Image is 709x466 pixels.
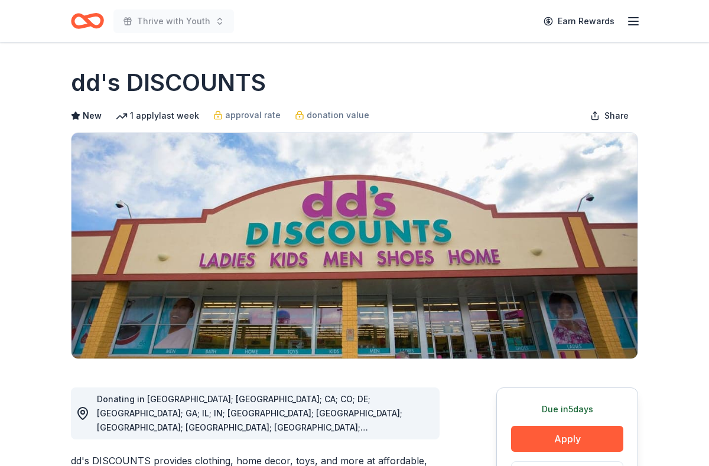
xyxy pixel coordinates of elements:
[137,14,210,28] span: Thrive with Youth
[581,104,638,128] button: Share
[511,426,623,452] button: Apply
[71,133,638,359] img: Image for dd's DISCOUNTS
[213,108,281,122] a: approval rate
[71,7,104,35] a: Home
[97,394,402,461] span: Donating in [GEOGRAPHIC_DATA]; [GEOGRAPHIC_DATA]; CA; CO; DE; [GEOGRAPHIC_DATA]; GA; IL; IN; [GEO...
[307,108,369,122] span: donation value
[225,108,281,122] span: approval rate
[511,402,623,416] div: Due in 5 days
[83,109,102,123] span: New
[71,66,266,99] h1: dd's DISCOUNTS
[536,11,622,32] a: Earn Rewards
[604,109,629,123] span: Share
[295,108,369,122] a: donation value
[113,9,234,33] button: Thrive with Youth
[116,109,199,123] div: 1 apply last week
